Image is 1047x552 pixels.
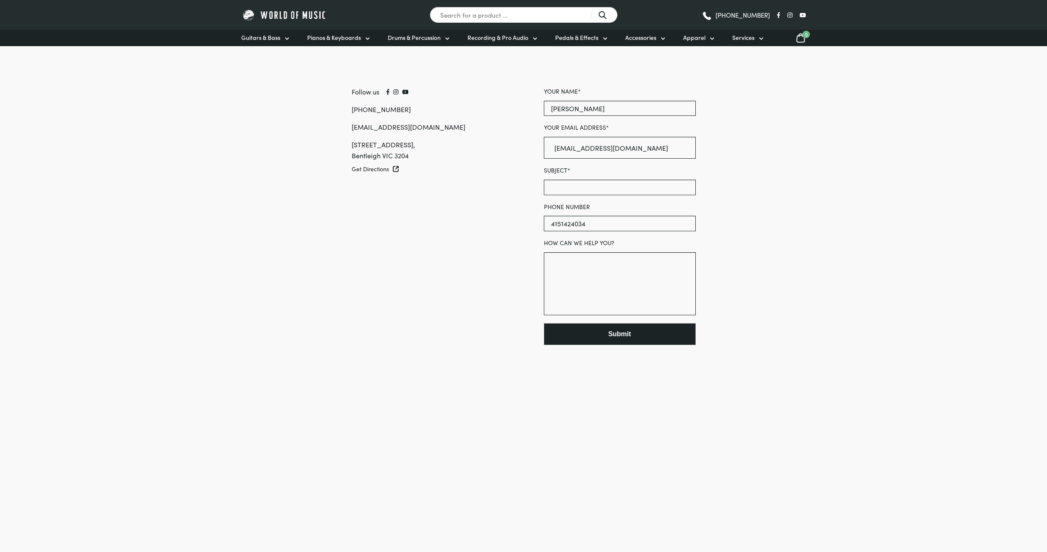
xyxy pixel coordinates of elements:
span: Services [732,33,755,42]
label: Your email address [544,123,696,137]
iframe: Chat with our support team [925,460,1047,552]
input: Search for a product ... [430,7,618,23]
a: Get Directions [352,164,504,174]
label: Your name [544,86,696,101]
span: [PHONE_NUMBER] [715,12,770,18]
a: [EMAIL_ADDRESS][DOMAIN_NAME] [352,122,465,131]
span: Pianos & Keyboards [307,33,361,42]
span: Guitars & Bass [241,33,280,42]
label: How can we help you? [544,238,696,252]
span: Pedals & Effects [555,33,598,42]
div: [STREET_ADDRESS], Bentleigh VIC 3204 [352,139,504,161]
span: Apparel [683,33,705,42]
img: World of Music [241,8,327,21]
a: [PHONE_NUMBER] [352,105,411,114]
span: Recording & Pro Audio [467,33,528,42]
label: Phone number [544,202,696,216]
span: 0 [802,31,810,38]
a: [PHONE_NUMBER] [702,9,770,21]
div: Follow us [352,86,504,97]
label: Subject [544,165,696,180]
button: Submit [544,323,696,345]
span: Accessories [625,33,656,42]
span: Drums & Percussion [388,33,441,42]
